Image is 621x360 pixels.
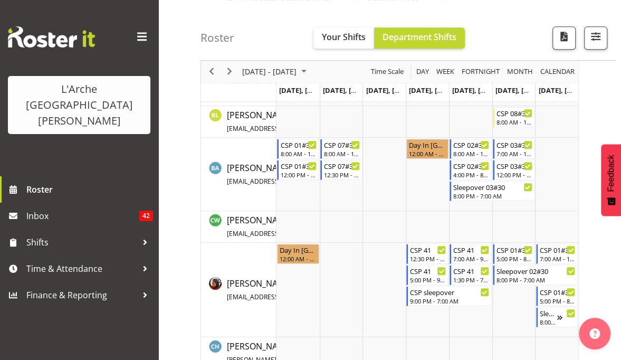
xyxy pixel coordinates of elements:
div: CSP 03#30 [496,160,532,171]
td: Cherri Waata Vale resource [201,243,276,337]
div: 12:00 PM - 5:00 PM [496,170,532,179]
span: [PERSON_NAME] [227,214,427,239]
div: Bibi Ali"s event - CSP 01#30 Begin From Monday, September 15, 2025 at 12:00:00 PM GMT+12:00 Ends ... [277,160,319,180]
div: CSP 01#30 [540,287,576,297]
a: [PERSON_NAME] Waata Vale[EMAIL_ADDRESS][DOMAIN_NAME] [227,277,374,302]
div: 8:00 PM - 7:00 AM [453,192,532,200]
span: [DATE], [DATE] [495,86,543,95]
div: Bibi Ali"s event - CSP 07#30 Begin From Tuesday, September 16, 2025 at 12:30:00 PM GMT+12:00 Ends... [320,160,362,180]
div: Cherri Waata Vale"s event - CSP 01#30 Begin From Sunday, September 21, 2025 at 5:00:00 PM GMT+12:... [536,286,578,306]
span: Feedback [606,155,616,192]
a: [PERSON_NAME][EMAIL_ADDRESS][PERSON_NAME][DOMAIN_NAME] [227,214,427,239]
span: [DATE], [DATE] [279,86,327,95]
div: 12:00 AM - 11:59 PM [409,149,446,158]
div: 8:00 AM - 11:30 AM [281,149,317,158]
button: Timeline Month [505,65,535,79]
span: [PERSON_NAME] Waata Vale [227,278,374,302]
div: Bibi Ali"s event - Day In Lieu Begin From Thursday, September 18, 2025 at 12:00:00 AM GMT+12:00 E... [406,139,448,159]
div: next period [221,61,238,83]
button: Previous [205,65,219,79]
button: Filter Shifts [584,26,607,50]
span: [DATE] - [DATE] [241,65,298,79]
div: CSP 01#30 [281,139,317,150]
div: Sleepover 02#30 [496,266,576,276]
div: CSP 03#30 [496,139,532,150]
button: Timeline Week [435,65,456,79]
div: September 15 - 21, 2025 [238,61,313,83]
span: Department Shifts [383,31,456,43]
div: CSP 02#30 [453,160,489,171]
div: 5:00 PM - 8:00 PM [496,254,532,263]
div: CSP 02#30 [453,139,489,150]
div: 12:30 PM - 5:30 PM [324,170,360,179]
span: [PERSON_NAME] [227,109,374,134]
button: Download a PDF of the roster according to the set date range. [552,26,576,50]
span: Day [415,65,430,79]
button: Month [539,65,577,79]
span: Roster [26,182,153,197]
span: [DATE], [DATE] [452,86,500,95]
div: CSP 41 [453,266,489,276]
span: Month [506,65,534,79]
span: Finance & Reporting [26,287,137,303]
button: Feedback - Show survey [601,144,621,216]
div: 12:00 PM - 4:00 PM [281,170,317,179]
img: Rosterit website logo [8,26,95,48]
span: [DATE], [DATE] [323,86,371,95]
div: CSP 41 [453,244,489,255]
div: CSP 07#30 [324,160,360,171]
div: Cherri Waata Vale"s event - CSP 41 Begin From Thursday, September 18, 2025 at 5:00:00 PM GMT+12:0... [406,265,448,285]
div: 5:00 PM - 8:00 PM [540,297,576,305]
span: [EMAIL_ADDRESS][PERSON_NAME][DOMAIN_NAME] [227,229,381,238]
span: 42 [139,211,153,221]
div: L'Arche [GEOGRAPHIC_DATA][PERSON_NAME] [18,81,140,129]
div: CSP 01#30 [496,244,532,255]
span: Inbox [26,208,139,224]
div: Benny Liew"s event - CSP 08#30 Begin From Saturday, September 20, 2025 at 8:00:00 AM GMT+12:00 En... [493,107,535,127]
td: Bibi Ali resource [201,138,276,211]
span: [EMAIL_ADDRESS][DOMAIN_NAME] [227,124,332,133]
span: [DATE], [DATE] [366,86,414,95]
div: Cherri Waata Vale"s event - CSP 01#30 Begin From Sunday, September 21, 2025 at 7:00:00 AM GMT+12:... [536,244,578,264]
div: Bibi Ali"s event - Sleepover 03#30 Begin From Friday, September 19, 2025 at 8:00:00 PM GMT+12:00 ... [450,181,535,201]
div: 7:00 AM - 11:00 AM [496,149,532,158]
div: Cherri Waata Vale"s event - Sleepover 02#30 Begin From Sunday, September 21, 2025 at 8:00:00 PM G... [536,307,578,327]
div: CSP 41 [410,244,446,255]
div: previous period [203,61,221,83]
div: 7:00 AM - 12:00 PM [540,254,576,263]
div: CSP 01#30 [540,244,576,255]
span: [EMAIL_ADDRESS][DOMAIN_NAME] [227,292,332,301]
span: [DATE], [DATE] [409,86,457,95]
div: 12:30 PM - 4:30 PM [410,254,446,263]
a: [PERSON_NAME][EMAIL_ADDRESS][DOMAIN_NAME] [227,162,374,187]
span: [DATE], [DATE] [538,86,586,95]
button: Time Scale [369,65,406,79]
div: Cherri Waata Vale"s event - Sleepover 02#30 Begin From Saturday, September 20, 2025 at 8:00:00 PM... [493,265,578,285]
div: Cherri Waata Vale"s event - CSP sleepover Begin From Thursday, September 18, 2025 at 9:00:00 PM G... [406,286,492,306]
div: Cherri Waata Vale"s event - CSP 41 Begin From Friday, September 19, 2025 at 1:30:00 PM GMT+12:00 ... [450,265,492,285]
h4: Roster [200,32,234,44]
span: Time Scale [370,65,405,79]
div: 1:30 PM - 7:00 PM [453,276,489,284]
div: Cherri Waata Vale"s event - CSP 01#30 Begin From Saturday, September 20, 2025 at 5:00:00 PM GMT+1... [493,244,535,264]
div: 4:00 PM - 8:00 PM [453,170,489,179]
div: Bibi Ali"s event - CSP 07#30 Begin From Tuesday, September 16, 2025 at 8:00:00 AM GMT+12:00 Ends ... [320,139,362,159]
a: [PERSON_NAME][EMAIL_ADDRESS][DOMAIN_NAME] [227,109,374,134]
div: Sleepover 03#30 [453,182,532,192]
div: CSP sleepover [410,287,489,297]
div: 5:00 PM - 9:00 PM [410,276,446,284]
div: Day In [GEOGRAPHIC_DATA] [409,139,446,150]
div: Cherri Waata Vale"s event - CSP 41 Begin From Thursday, September 18, 2025 at 12:30:00 PM GMT+12:... [406,244,448,264]
button: Your Shifts [313,27,374,49]
div: Bibi Ali"s event - CSP 02#30 Begin From Friday, September 19, 2025 at 4:00:00 PM GMT+12:00 Ends A... [450,160,492,180]
span: [EMAIL_ADDRESS][DOMAIN_NAME] [227,177,332,186]
button: Timeline Day [415,65,431,79]
button: Department Shifts [374,27,465,49]
div: CSP 08#30 [496,108,532,118]
td: Caitlin Wood resource [201,211,276,243]
span: Fortnight [461,65,501,79]
span: [PERSON_NAME] [227,162,374,186]
div: Bibi Ali"s event - CSP 01#30 Begin From Monday, September 15, 2025 at 8:00:00 AM GMT+12:00 Ends A... [277,139,319,159]
span: Time & Attendance [26,261,137,277]
span: Your Shifts [322,31,366,43]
